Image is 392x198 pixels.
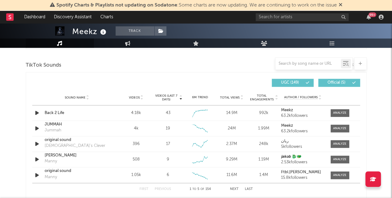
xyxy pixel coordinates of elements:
[45,127,61,134] div: Jummah
[167,156,169,163] div: 9
[339,3,342,8] span: Dismiss
[249,172,278,178] div: 1.4M
[20,11,50,23] a: Dashboard
[200,188,204,191] span: of
[281,155,302,159] strong: 𝙟𝙖𝙠𝙤𝙗 🐉🐲
[281,139,324,143] a: ریان
[96,11,117,23] a: Charts
[122,172,151,178] div: 1.05k
[45,110,109,116] a: Back 2 Life
[122,141,151,147] div: 396
[139,187,148,191] button: First
[249,125,278,132] div: 1.99M
[45,143,105,149] div: [DEMOGRAPHIC_DATA]'s Clever
[281,108,324,112] a: Meekz
[56,3,177,8] span: Spotify Charts & Playlists not updating on Sodatone
[322,81,351,85] span: Official ( 5 )
[217,156,246,163] div: 9.29M
[129,96,140,99] span: Videos
[281,124,293,128] strong: Meekz
[281,176,324,180] div: 15.8k followers
[166,141,170,147] div: 17
[281,139,288,143] strong: ریان
[281,155,324,159] a: 𝙟𝙖𝙠𝙤𝙗 🐉🐲
[65,96,86,99] span: Sound Name
[249,141,278,147] div: 248k
[275,61,341,66] input: Search by song name or URL
[284,95,318,99] span: Author / Followers
[217,125,246,132] div: 24M
[256,13,349,21] input: Search for artists
[281,108,293,112] strong: Meekz
[281,129,324,134] div: 63.2k followers
[249,94,274,101] span: Total Engagements
[249,110,278,116] div: 992k
[45,174,57,180] div: Manny
[318,79,360,87] button: Official(5)
[217,141,246,147] div: 2.37M
[183,186,218,193] div: 1 5 154
[155,187,171,191] button: Previous
[165,110,170,116] div: 43
[281,170,324,174] a: Ftbl.[PERSON_NAME]
[272,79,314,87] button: UGC(149)
[72,26,108,37] div: Meekz
[245,187,253,191] button: Last
[281,145,324,149] div: 5k followers
[166,125,170,132] div: 19
[122,156,151,163] div: 508
[122,125,151,132] div: 4k
[276,81,304,85] span: UGC ( 149 )
[45,168,109,174] a: original sound
[192,188,196,191] span: to
[249,156,278,163] div: 1.19M
[167,172,169,178] div: 6
[56,3,337,8] span: : Some charts are now updating. We are continuing to work on the issue
[45,152,109,159] a: [PERSON_NAME]
[367,15,371,20] button: 99+
[368,12,376,17] div: 99 +
[185,95,214,100] div: 6M Trend
[220,96,240,99] span: Total Views
[45,137,109,143] a: original sound
[230,187,239,191] button: Next
[281,114,324,118] div: 63.2k followers
[217,172,246,178] div: 11.6M
[122,110,151,116] div: 4.18k
[45,158,57,165] div: Manny
[281,160,324,165] div: 2.53k followers
[50,11,96,23] a: Discovery Assistant
[116,26,154,36] button: Track
[281,170,321,174] strong: Ftbl.[PERSON_NAME]
[217,110,246,116] div: 14.9M
[281,124,324,128] a: Meekz
[45,121,109,128] a: JUMMAH
[153,94,178,101] span: Videos (last 7 days)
